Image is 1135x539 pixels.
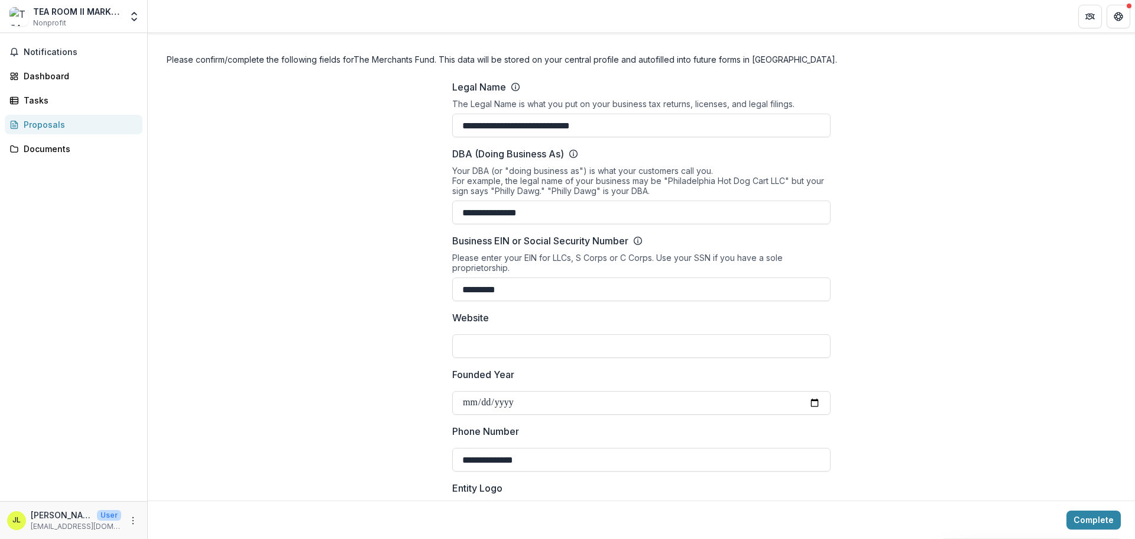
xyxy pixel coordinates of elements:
[126,514,140,528] button: More
[31,521,121,532] p: [EMAIL_ADDRESS][DOMAIN_NAME]
[452,253,831,277] div: Please enter your EIN for LLCs, S Corps or C Corps. Use your SSN if you have a sole proprietorship.
[167,53,1116,66] h4: Please confirm/complete the following fields for The Merchants Fund . This data will be stored on...
[5,91,142,110] a: Tasks
[452,166,831,201] div: Your DBA (or "doing business as") is what your customers call you. For example, the legal name of...
[97,510,121,521] p: User
[12,517,21,524] div: JUAN LI
[24,47,138,57] span: Notifications
[5,139,142,159] a: Documents
[1107,5,1130,28] button: Get Help
[452,99,831,114] div: The Legal Name is what you put on your business tax returns, licenses, and legal filings.
[452,367,514,382] p: Founded Year
[452,481,502,495] p: Entity Logo
[5,66,142,86] a: Dashboard
[24,70,133,82] div: Dashboard
[5,115,142,134] a: Proposals
[452,234,628,248] p: Business EIN or Social Security Number
[31,509,92,521] p: [PERSON_NAME]
[33,18,66,28] span: Nonprofit
[1066,511,1121,530] button: Complete
[452,80,506,94] p: Legal Name
[5,43,142,62] button: Notifications
[452,147,564,161] p: DBA (Doing Business As)
[24,143,133,155] div: Documents
[33,5,121,18] div: TEA ROOM II MARKET STREET LLC
[24,94,133,106] div: Tasks
[9,7,28,26] img: TEA ROOM II MARKET STREET LLC
[24,118,133,131] div: Proposals
[452,311,489,325] p: Website
[452,424,519,438] p: Phone Number
[126,5,142,28] button: Open entity switcher
[1078,5,1102,28] button: Partners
